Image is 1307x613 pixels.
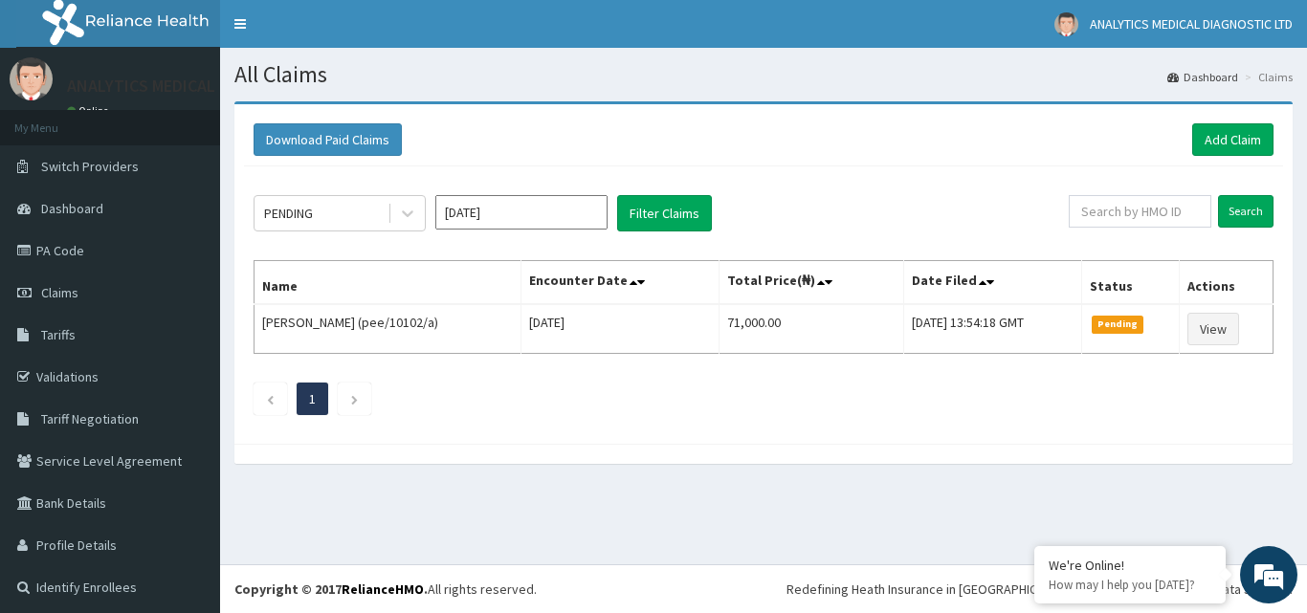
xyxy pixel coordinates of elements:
[1090,15,1293,33] span: ANALYTICS MEDICAL DIAGNOSTIC LTD
[1187,313,1239,345] a: View
[1167,69,1238,85] a: Dashboard
[1240,69,1293,85] li: Claims
[435,195,608,230] input: Select Month and Year
[1179,261,1273,305] th: Actions
[786,580,1293,599] div: Redefining Heath Insurance in [GEOGRAPHIC_DATA] using Telemedicine and Data Science!
[1049,557,1211,574] div: We're Online!
[255,261,521,305] th: Name
[41,326,76,343] span: Tariffs
[1081,261,1179,305] th: Status
[41,284,78,301] span: Claims
[266,390,275,407] a: Previous page
[41,410,139,427] span: Tariff Negotiation
[720,261,904,305] th: Total Price(₦)
[255,304,521,354] td: [PERSON_NAME] (pee/10102/a)
[254,123,402,156] button: Download Paid Claims
[350,390,359,407] a: Next page
[1049,577,1211,593] p: How may I help you today?
[41,200,103,217] span: Dashboard
[309,390,316,407] a: Page 1 is your current page
[264,204,313,223] div: PENDING
[617,195,712,231] button: Filter Claims
[67,77,343,95] p: ANALYTICS MEDICAL DIAGNOSTIC LTD
[10,57,53,100] img: User Image
[342,580,424,598] a: RelianceHMO
[1092,316,1144,333] span: Pending
[67,104,113,118] a: Online
[234,62,1293,87] h1: All Claims
[220,564,1307,613] footer: All rights reserved.
[1054,12,1078,36] img: User Image
[1192,123,1274,156] a: Add Claim
[1069,195,1211,228] input: Search by HMO ID
[1218,195,1274,228] input: Search
[903,304,1081,354] td: [DATE] 13:54:18 GMT
[521,261,720,305] th: Encounter Date
[521,304,720,354] td: [DATE]
[41,158,139,175] span: Switch Providers
[903,261,1081,305] th: Date Filed
[720,304,904,354] td: 71,000.00
[234,580,428,598] strong: Copyright © 2017 .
